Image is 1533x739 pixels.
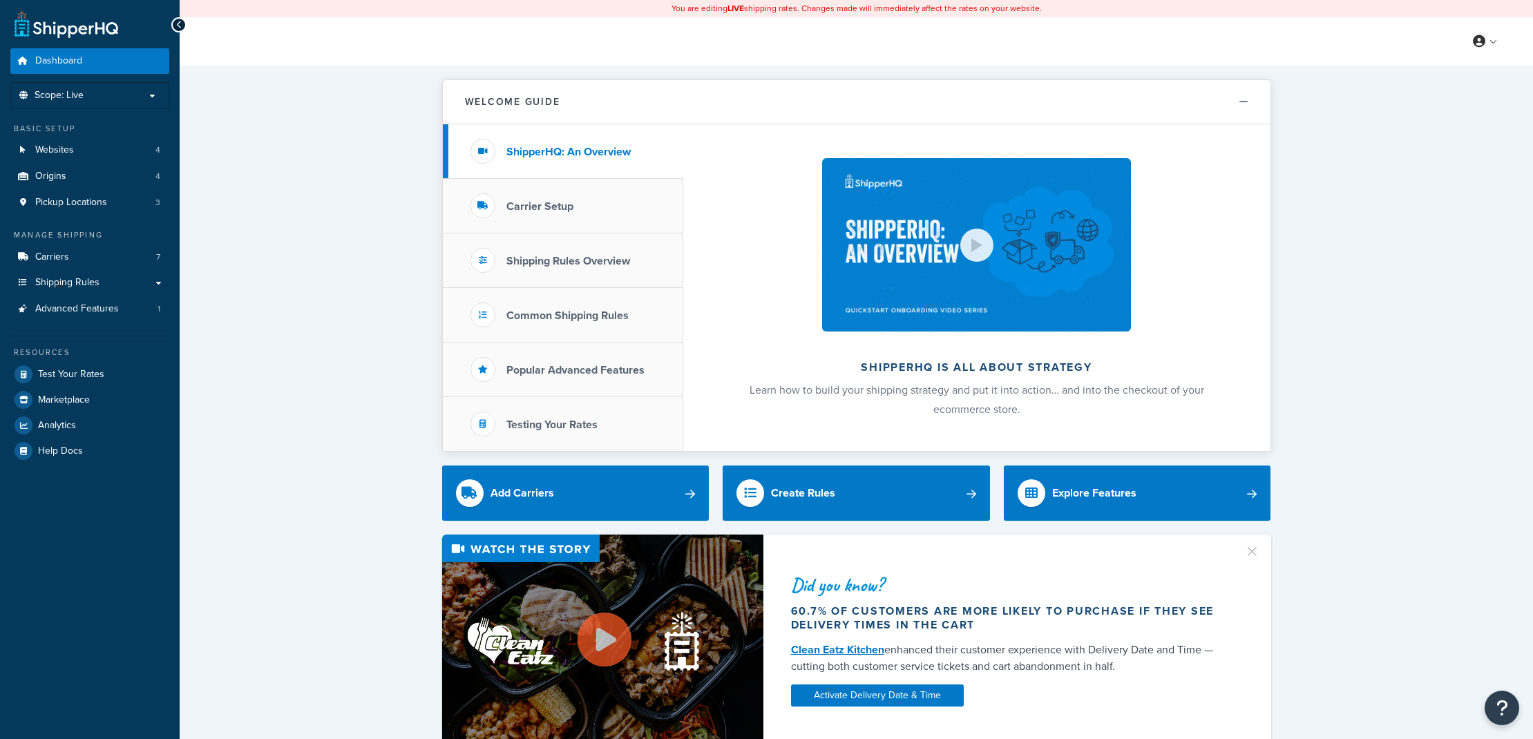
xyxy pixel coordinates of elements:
[10,229,169,241] div: Manage Shipping
[10,347,169,358] div: Resources
[1052,483,1136,503] div: Explore Features
[723,466,990,521] a: Create Rules
[10,439,169,463] a: Help Docs
[35,171,66,182] span: Origins
[10,190,169,215] a: Pickup Locations3
[771,483,835,503] div: Create Rules
[443,80,1270,124] button: Welcome Guide
[35,55,82,67] span: Dashboard
[155,144,160,156] span: 4
[506,364,645,376] h3: Popular Advanced Features
[10,123,169,135] div: Basic Setup
[10,244,169,270] li: Carriers
[727,2,744,15] b: LIVE
[10,270,169,296] a: Shipping Rules
[35,277,99,289] span: Shipping Rules
[35,251,69,263] span: Carriers
[10,164,169,189] a: Origins4
[750,382,1204,417] span: Learn how to build your shipping strategy and put it into action… and into the checkout of your e...
[35,144,74,156] span: Websites
[791,642,1228,675] div: enhanced their customer experience with Delivery Date and Time — cutting both customer service ti...
[155,171,160,182] span: 4
[10,137,169,163] a: Websites4
[1004,466,1271,521] a: Explore Features
[155,197,160,209] span: 3
[35,90,84,102] span: Scope: Live
[442,466,710,521] a: Add Carriers
[791,575,1228,595] div: Did you know?
[10,244,169,270] a: Carriers7
[35,303,119,315] span: Advanced Features
[10,296,169,322] a: Advanced Features1
[38,420,76,432] span: Analytics
[720,361,1234,374] h2: ShipperHQ is all about strategy
[791,604,1228,632] div: 60.7% of customers are more likely to purchase if they see delivery times in the cart
[506,309,629,322] h3: Common Shipping Rules
[791,642,884,658] a: Clean Eatz Kitchen
[10,48,169,74] a: Dashboard
[10,413,169,438] a: Analytics
[10,164,169,189] li: Origins
[822,158,1130,332] img: ShipperHQ is all about strategy
[10,137,169,163] li: Websites
[1485,691,1519,725] button: Open Resource Center
[506,146,631,158] h3: ShipperHQ: An Overview
[10,190,169,215] li: Pickup Locations
[791,684,964,707] a: Activate Delivery Date & Time
[465,97,560,107] h2: Welcome Guide
[156,251,160,263] span: 7
[491,483,554,503] div: Add Carriers
[35,197,107,209] span: Pickup Locations
[506,255,630,267] h3: Shipping Rules Overview
[38,394,90,406] span: Marketplace
[506,200,573,213] h3: Carrier Setup
[38,445,83,457] span: Help Docs
[10,387,169,412] a: Marketplace
[38,369,104,381] span: Test Your Rates
[506,419,598,431] h3: Testing Your Rates
[10,296,169,322] li: Advanced Features
[158,303,160,315] span: 1
[10,362,169,387] a: Test Your Rates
